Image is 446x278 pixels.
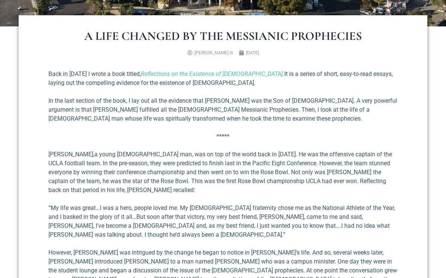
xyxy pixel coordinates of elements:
a: Reflections on the Existence of [DEMOGRAPHIC_DATA]. [141,70,284,77]
p: “My life was great…I was a hero, people loved me. My [DEMOGRAPHIC_DATA] fraternity chose me as th... [48,204,398,239]
p: Back in [DATE] I wrote a book titled, It is a series of short, easy-to-read essays, laying out th... [48,70,398,87]
p: In the last section of the book, I lay out all the evidence that [PERSON_NAME] was the Son of [DE... [48,96,398,123]
a: [PERSON_NAME], [48,151,94,158]
time: [DATE] [246,50,259,55]
em: Reflections on the Existence of [DEMOGRAPHIC_DATA] [141,70,283,77]
span: [PERSON_NAME] III [194,50,233,55]
h1: A Life Changed by the Messianic Prophecies [48,30,398,42]
a: [DATE] [239,49,259,56]
p: a young [DEMOGRAPHIC_DATA] man, was on top of the world back in [DATE]. He was the offensive capt... [48,150,398,195]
